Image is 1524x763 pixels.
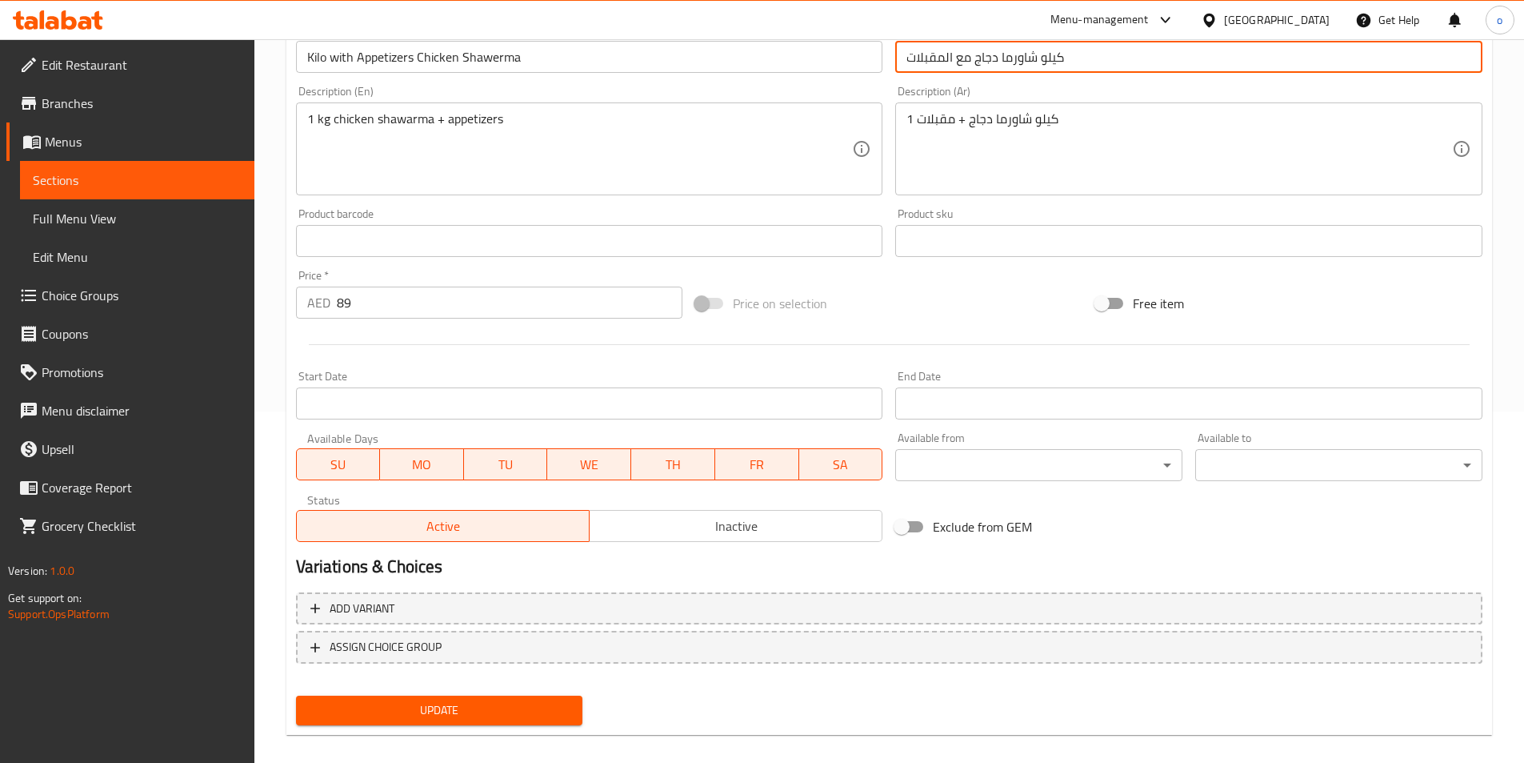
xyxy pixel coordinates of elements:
[589,510,882,542] button: Inactive
[20,199,254,238] a: Full Menu View
[33,171,242,190] span: Sections
[296,592,1482,625] button: Add variant
[470,453,542,476] span: TU
[330,637,442,657] span: ASSIGN CHOICE GROUP
[1050,10,1149,30] div: Menu-management
[50,560,74,581] span: 1.0.0
[906,111,1452,187] textarea: 1 كيلو شاورما دجاج + مقبلات
[309,701,570,721] span: Update
[722,453,793,476] span: FR
[45,132,242,151] span: Menus
[6,507,254,545] a: Grocery Checklist
[596,515,876,538] span: Inactive
[733,294,827,313] span: Price on selection
[33,247,242,267] span: Edit Menu
[296,225,883,257] input: Please enter product barcode
[6,315,254,353] a: Coupons
[42,55,242,74] span: Edit Restaurant
[42,440,242,459] span: Upsell
[895,225,1482,257] input: Please enter product sku
[386,453,458,476] span: MO
[42,363,242,382] span: Promotions
[8,588,82,608] span: Get support on:
[6,353,254,392] a: Promotions
[20,161,254,199] a: Sections
[307,111,853,187] textarea: 1 kg chicken shawarma + appetizers
[330,599,394,619] span: Add variant
[307,293,330,312] p: AED
[6,122,254,161] a: Menus
[296,555,1482,579] h2: Variations & Choices
[799,448,883,480] button: SA
[296,448,381,480] button: SU
[296,631,1482,664] button: ASSIGN CHOICE GROUP
[933,517,1032,536] span: Exclude from GEM
[42,94,242,113] span: Branches
[8,560,47,581] span: Version:
[6,392,254,430] a: Menu disclaimer
[337,287,683,319] input: Please enter price
[42,401,242,420] span: Menu disclaimer
[296,696,583,725] button: Update
[6,468,254,507] a: Coverage Report
[303,515,583,538] span: Active
[1195,449,1482,481] div: ​
[296,510,590,542] button: Active
[42,324,242,343] span: Coupons
[42,478,242,497] span: Coverage Report
[303,453,374,476] span: SU
[296,41,883,73] input: Enter name En
[464,448,548,480] button: TU
[895,41,1482,73] input: Enter name Ar
[1133,294,1184,313] span: Free item
[1497,11,1502,29] span: o
[715,448,799,480] button: FR
[20,238,254,276] a: Edit Menu
[631,448,715,480] button: TH
[554,453,625,476] span: WE
[6,46,254,84] a: Edit Restaurant
[380,448,464,480] button: MO
[33,209,242,228] span: Full Menu View
[895,449,1182,481] div: ​
[638,453,709,476] span: TH
[806,453,877,476] span: SA
[8,604,110,624] a: Support.OpsPlatform
[1224,11,1330,29] div: [GEOGRAPHIC_DATA]
[42,516,242,536] span: Grocery Checklist
[42,286,242,305] span: Choice Groups
[6,84,254,122] a: Branches
[6,430,254,468] a: Upsell
[547,448,631,480] button: WE
[6,276,254,315] a: Choice Groups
